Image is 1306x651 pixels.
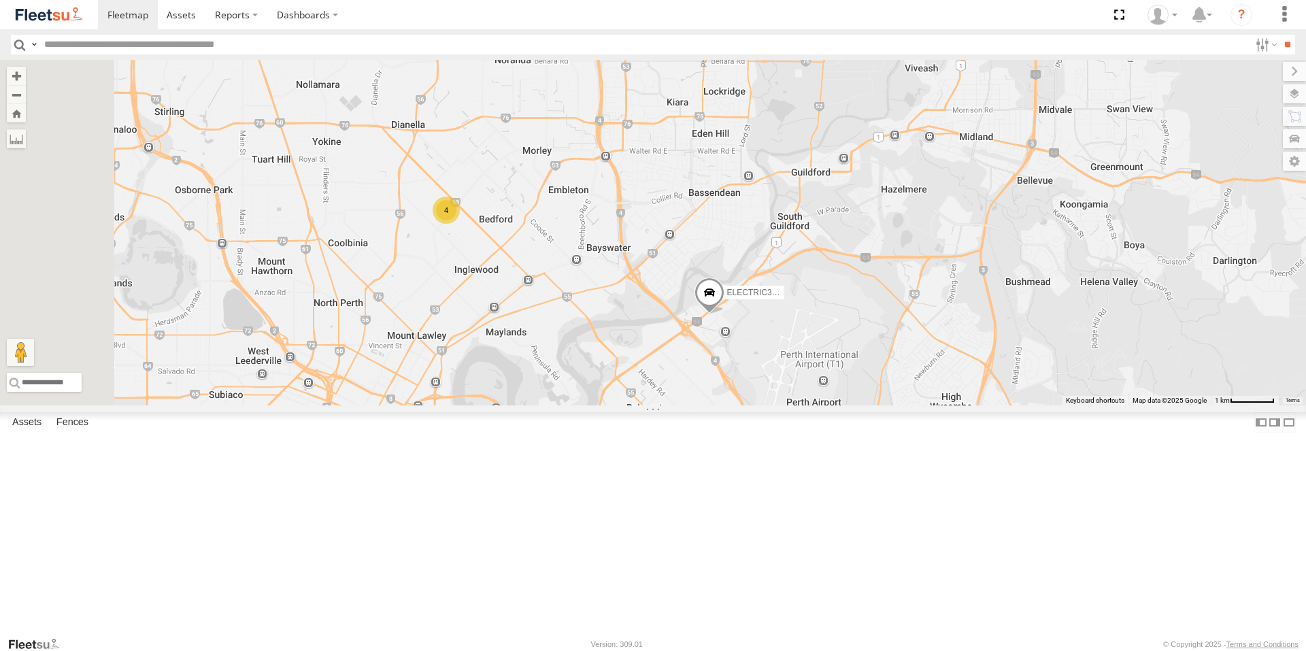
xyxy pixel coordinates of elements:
[29,35,39,54] label: Search Query
[1133,397,1207,404] span: Map data ©2025 Google
[50,413,95,432] label: Fences
[727,288,846,297] span: ELECTRIC3 - [PERSON_NAME]
[7,339,34,366] button: Drag Pegman onto the map to open Street View
[1143,5,1182,25] div: Wayne Betts
[7,104,26,122] button: Zoom Home
[1215,397,1230,404] span: 1 km
[7,129,26,148] label: Measure
[1254,412,1268,432] label: Dock Summary Table to the Left
[1268,412,1282,432] label: Dock Summary Table to the Right
[1286,398,1300,403] a: Terms (opens in new tab)
[1226,640,1299,648] a: Terms and Conditions
[433,197,460,224] div: 4
[7,67,26,85] button: Zoom in
[1250,35,1279,54] label: Search Filter Options
[1283,152,1306,171] label: Map Settings
[7,85,26,104] button: Zoom out
[1230,4,1252,26] i: ?
[5,413,48,432] label: Assets
[7,637,70,651] a: Visit our Website
[1211,396,1279,405] button: Map scale: 1 km per 62 pixels
[1066,396,1124,405] button: Keyboard shortcuts
[591,640,643,648] div: Version: 309.01
[1163,640,1299,648] div: © Copyright 2025 -
[14,5,84,24] img: fleetsu-logo-horizontal.svg
[1282,412,1296,432] label: Hide Summary Table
